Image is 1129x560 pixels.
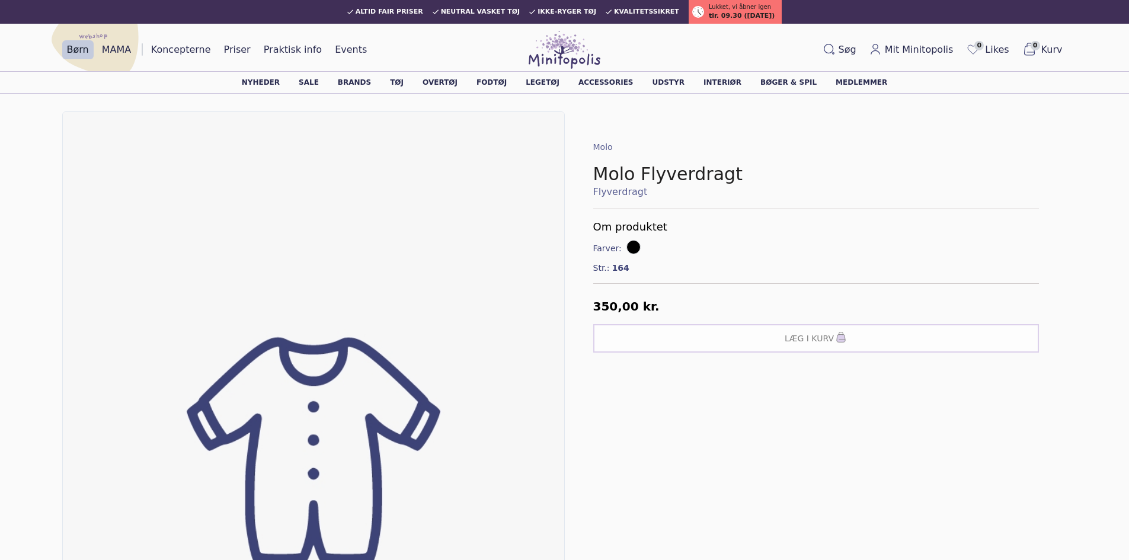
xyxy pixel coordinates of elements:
[760,79,817,86] a: Bøger & spil
[961,40,1013,60] a: 0Likes
[242,79,280,86] a: Nyheder
[423,79,458,86] a: Overtøj
[259,40,327,59] a: Praktisk info
[441,8,520,15] span: Neutral vasket tøj
[709,11,775,21] span: tir. 09.30 ([DATE])
[97,40,136,59] a: MAMA
[62,40,94,59] a: Børn
[593,185,1039,199] a: Flyverdragt
[330,40,372,59] a: Events
[865,40,958,59] a: Mit Minitopolis
[529,31,601,69] img: Minitopolis logo
[593,219,1039,235] h5: Om produktet
[219,40,255,59] a: Priser
[338,79,371,86] a: Brands
[653,79,685,86] a: Udstyr
[974,41,984,50] span: 0
[390,79,404,86] a: Tøj
[146,40,216,59] a: Koncepterne
[526,79,559,86] a: Legetøj
[593,262,610,274] span: Str.:
[593,164,1039,185] h1: Molo Flyverdragt
[612,262,629,274] span: 164
[299,79,319,86] a: Sale
[1041,43,1063,57] span: Kurv
[593,324,1039,353] button: Læg i kurv
[1018,40,1067,60] button: 0Kurv
[356,8,423,15] span: Altid fair priser
[614,8,679,15] span: Kvalitetssikret
[785,332,834,344] span: Læg i kurv
[593,242,624,254] span: Farver:
[885,43,954,57] span: Mit Minitopolis
[839,43,856,57] span: Søg
[985,43,1009,57] span: Likes
[476,79,507,86] a: Fodtøj
[593,299,660,313] span: 350,00 kr.
[709,2,771,11] span: Lukket, vi åbner igen
[578,79,634,86] a: Accessories
[593,142,613,152] a: Molo
[538,8,596,15] span: Ikke-ryger tøj
[818,40,861,59] button: Søg
[836,79,887,86] a: Medlemmer
[1031,41,1040,50] span: 0
[703,79,741,86] a: Interiør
